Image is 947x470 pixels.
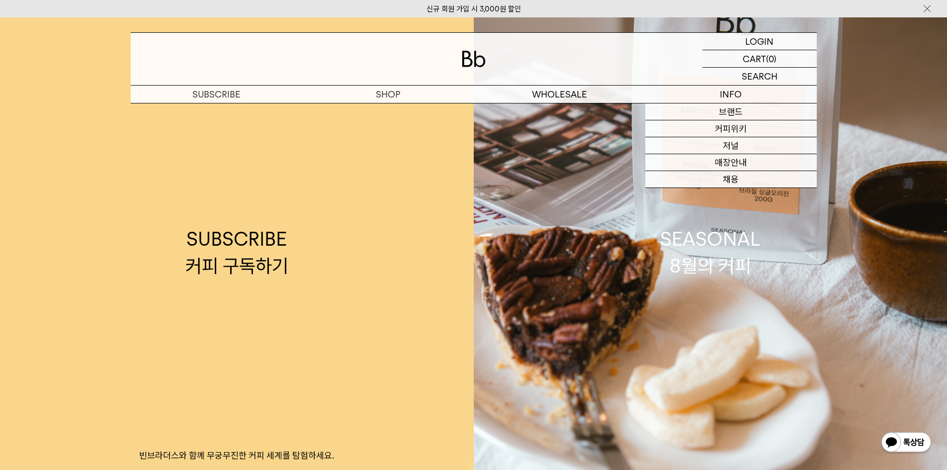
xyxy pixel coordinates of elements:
[302,86,474,103] a: SHOP
[702,50,817,68] a: CART (0)
[131,86,302,103] a: SUBSCRIBE
[645,137,817,154] a: 저널
[702,33,817,50] a: LOGIN
[474,86,645,103] p: WHOLESALE
[880,431,932,455] img: 카카오톡 채널 1:1 채팅 버튼
[660,226,761,279] div: SEASONAL 8월의 커피
[743,50,766,67] p: CART
[645,120,817,137] a: 커피위키
[742,68,777,85] p: SEARCH
[766,50,776,67] p: (0)
[645,171,817,188] a: 채용
[645,86,817,103] p: INFO
[645,103,817,120] a: 브랜드
[645,154,817,171] a: 매장안내
[745,33,774,50] p: LOGIN
[185,226,288,279] div: SUBSCRIBE 커피 구독하기
[427,4,521,13] a: 신규 회원 가입 시 3,000원 할인
[462,51,486,67] img: 로고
